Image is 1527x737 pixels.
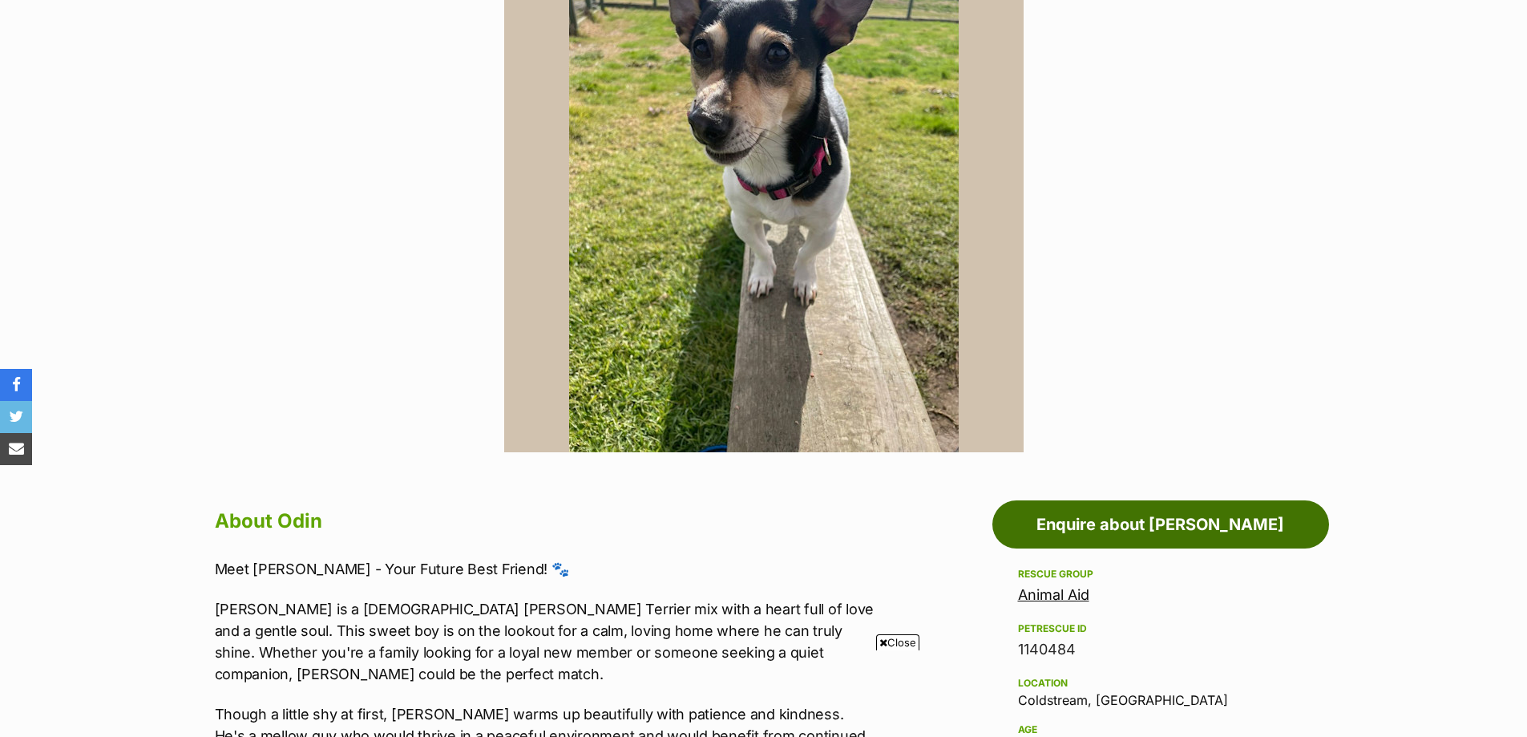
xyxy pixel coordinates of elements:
[1018,568,1303,581] div: Rescue group
[992,500,1329,549] a: Enquire about [PERSON_NAME]
[1018,723,1303,736] div: Age
[1018,674,1303,707] div: Coldstream, [GEOGRAPHIC_DATA]
[1018,638,1303,661] div: 1140484
[215,558,877,580] p: Meet [PERSON_NAME] - Your Future Best Friend! 🐾
[375,657,1153,729] iframe: Advertisement
[1018,622,1303,635] div: PetRescue ID
[1018,586,1089,603] a: Animal Aid
[876,634,919,650] span: Close
[1018,677,1303,690] div: Location
[215,504,877,539] h2: About Odin
[215,598,877,685] p: [PERSON_NAME] is a [DEMOGRAPHIC_DATA] [PERSON_NAME] Terrier mix with a heart full of love and a g...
